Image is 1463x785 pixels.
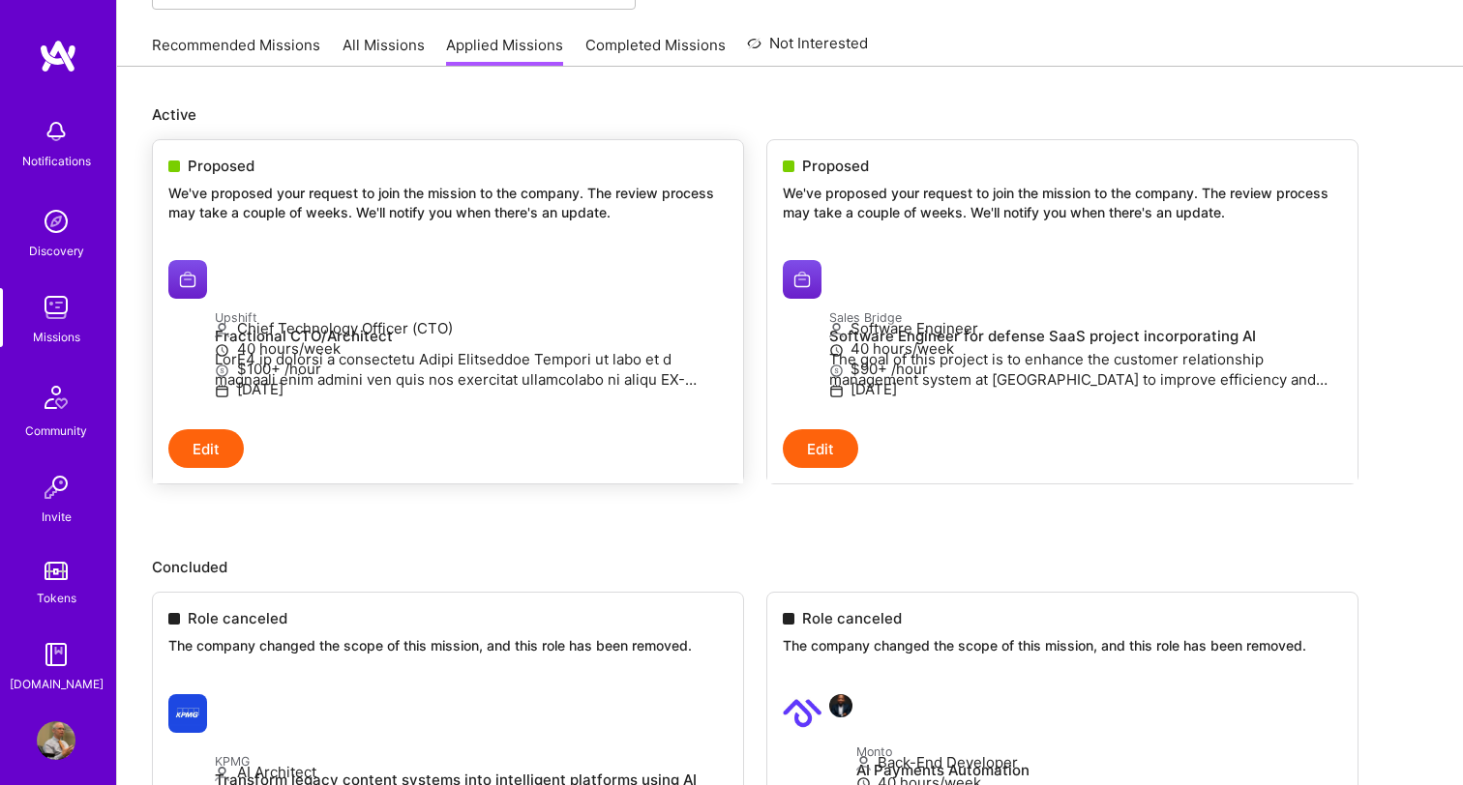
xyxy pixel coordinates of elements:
[37,112,75,151] img: bell
[767,245,1358,429] a: Sales Bridge company logoSales BridgeSoftware Engineer for defense SaaS project incorporating AIT...
[446,35,563,67] a: Applied Missions
[32,721,80,760] a: User Avatar
[22,151,91,171] div: Notifications
[152,557,1428,577] p: Concluded
[10,674,104,694] div: [DOMAIN_NAME]
[585,35,726,67] a: Completed Missions
[168,184,728,221] p: We've proposed your request to join the mission to the company. The review process may take a cou...
[37,588,76,608] div: Tokens
[829,343,844,358] i: icon Clock
[343,35,425,67] a: All Missions
[829,363,844,378] i: icon MoneyGray
[29,241,84,261] div: Discovery
[215,379,728,399] p: [DATE]
[829,338,1342,359] p: 40 hours/week
[215,338,728,359] p: 40 hours/week
[215,359,728,379] p: $100+ /hour
[42,507,72,527] div: Invite
[37,468,75,507] img: Invite
[829,323,844,337] i: icon Applicant
[152,35,320,67] a: Recommended Missions
[37,721,75,760] img: User Avatar
[168,429,244,468] button: Edit
[33,374,79,421] img: Community
[802,156,869,176] span: Proposed
[783,429,858,468] button: Edit
[188,156,254,176] span: Proposed
[25,421,87,441] div: Community
[747,32,868,67] a: Not Interested
[215,323,229,337] i: icon Applicant
[829,359,1342,379] p: $90+ /hour
[829,384,844,398] i: icon Calendar
[829,318,1342,338] p: Software Engineer
[153,245,743,429] a: Upshift company logoUpshiftFractional CTO/ArchitectLorE4 ip dolorsi a consectetu Adipi Elitseddoe...
[215,363,229,378] i: icon MoneyGray
[215,343,229,358] i: icon Clock
[37,288,75,327] img: teamwork
[783,260,821,299] img: Sales Bridge company logo
[33,327,80,347] div: Missions
[39,39,77,73] img: logo
[152,104,1428,125] p: Active
[215,318,728,338] p: Chief Technology Officer (CTO)
[829,379,1342,399] p: [DATE]
[37,635,75,674] img: guide book
[783,184,1342,221] p: We've proposed your request to join the mission to the company. The review process may take a cou...
[215,384,229,398] i: icon Calendar
[168,260,207,299] img: Upshift company logo
[45,562,68,580] img: tokens
[37,202,75,241] img: discovery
